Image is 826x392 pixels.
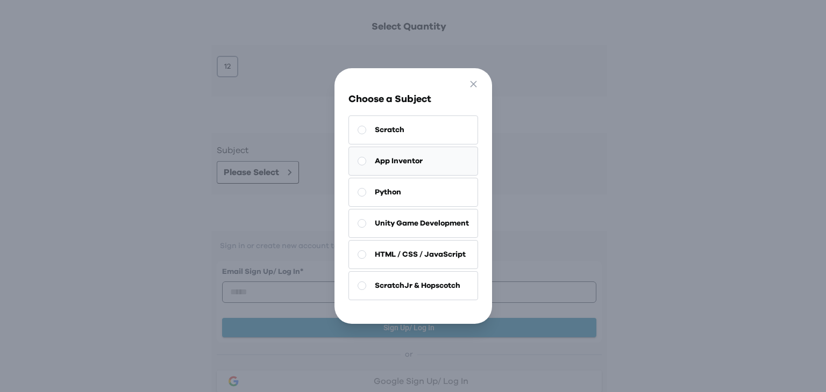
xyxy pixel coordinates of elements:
button: Scratch [348,115,478,144]
button: Unity Game Development [348,209,478,238]
h3: Choose a Subject [348,92,478,107]
button: ScratchJr & Hopscotch [348,271,478,300]
span: ScratchJr & Hopscotch [375,280,460,291]
span: Python [375,187,401,198]
span: Unity Game Development [375,218,469,229]
button: Python [348,178,478,207]
span: HTML / CSS / JavaScript [375,249,466,260]
button: HTML / CSS / JavaScript [348,240,478,269]
span: App Inventor [375,156,423,166]
span: Scratch [375,125,404,135]
button: App Inventor [348,147,478,176]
